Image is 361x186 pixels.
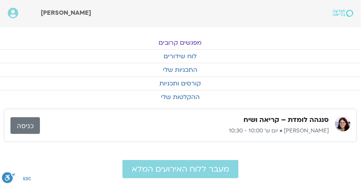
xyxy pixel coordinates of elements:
h3: סנגהה לומדת – קריאה ושיח [244,115,329,125]
img: מיכל גורל [335,116,351,132]
p: [PERSON_NAME] • יום ש׳ 10:00 - 10:30 [40,126,329,136]
a: מעבר ללוח האירועים המלא [123,160,238,178]
span: [PERSON_NAME] [41,9,91,17]
span: מעבר ללוח האירועים המלא [132,165,229,174]
a: כניסה [10,117,40,134]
